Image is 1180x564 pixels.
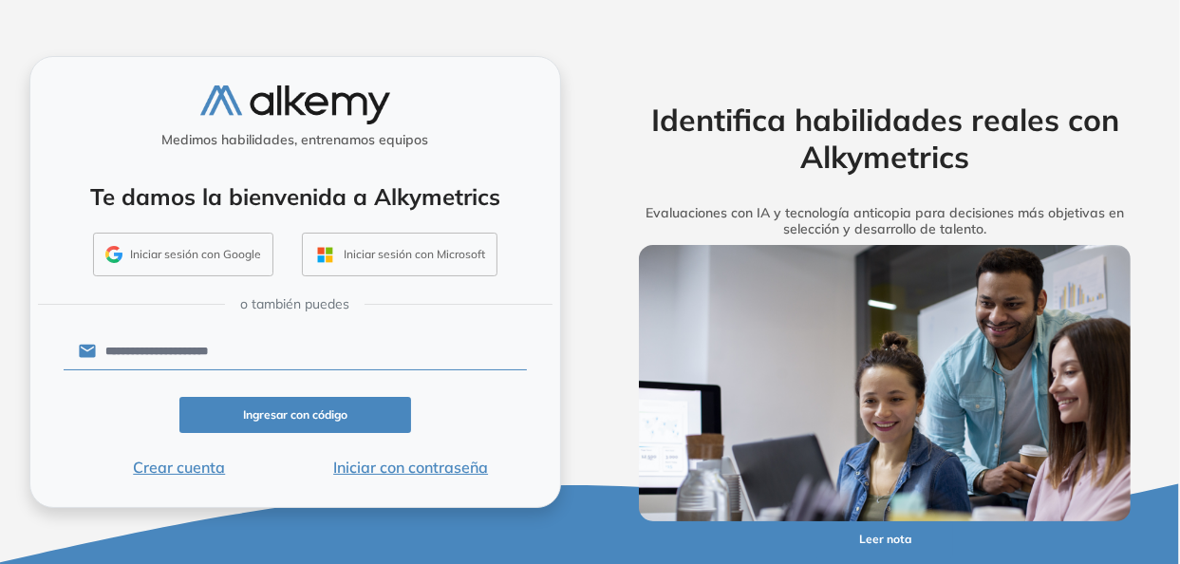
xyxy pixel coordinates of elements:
button: Iniciar sesión con Microsoft [302,233,497,276]
button: Ingresar con código [179,397,411,434]
img: img-more-info [639,245,1131,521]
h2: Identifica habilidades reales con Alkymetrics [612,102,1159,175]
h4: Te damos la bienvenida a Alkymetrics [55,183,535,211]
iframe: Chat Widget [839,345,1180,564]
button: Iniciar sesión con Google [93,233,273,276]
img: GMAIL_ICON [105,246,122,263]
span: o también puedes [240,294,349,314]
button: Crear cuenta [64,456,295,479]
button: Iniciar con contraseña [295,456,527,479]
img: OUTLOOK_ICON [314,244,336,266]
button: Leer nota [816,521,953,558]
div: Widget de chat [839,345,1180,564]
h5: Medimos habilidades, entrenamos equipos [38,132,553,148]
h5: Evaluaciones con IA y tecnología anticopia para decisiones más objetivas en selección y desarroll... [612,205,1159,237]
img: logo-alkemy [200,85,390,124]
